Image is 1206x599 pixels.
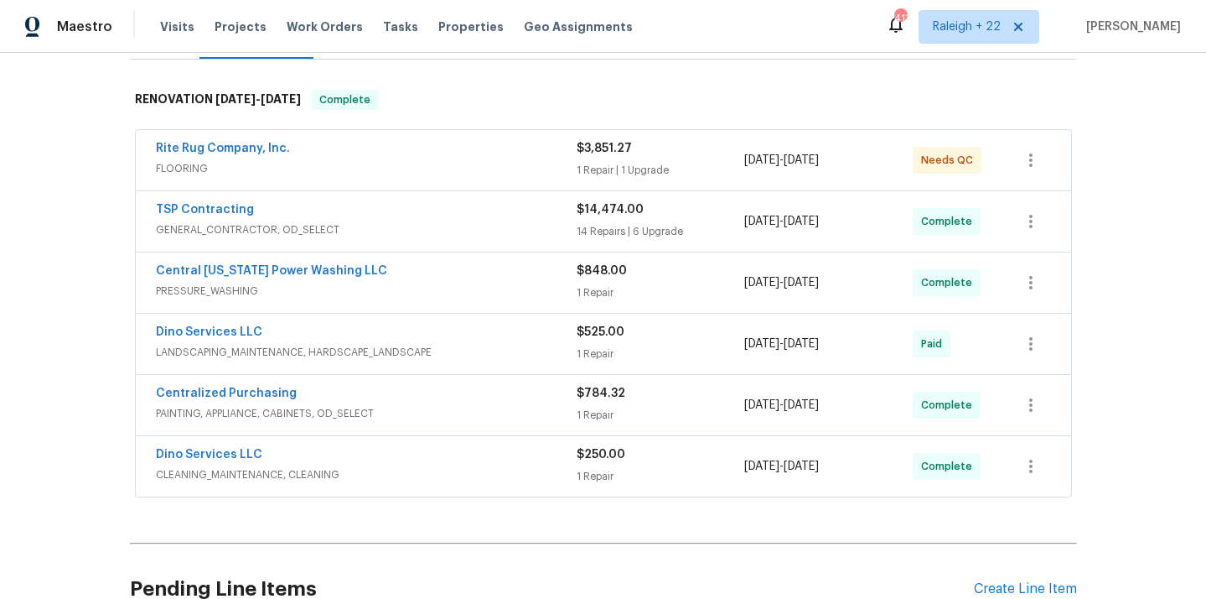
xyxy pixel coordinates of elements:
span: - [215,93,301,105]
h6: RENOVATION [135,90,301,110]
span: $3,851.27 [577,143,632,154]
span: [PERSON_NAME] [1079,18,1181,35]
span: Paid [921,336,949,352]
a: Central [US_STATE] Power Washing LLC [156,265,387,277]
span: [DATE] [744,216,779,227]
span: [DATE] [784,338,819,350]
span: Properties [438,18,504,35]
span: $848.00 [577,265,627,277]
span: $14,474.00 [577,204,644,216]
span: - [744,336,819,352]
span: CLEANING_MAINTENANCE, CLEANING [156,466,577,483]
a: Rite Rug Company, Inc. [156,143,290,154]
span: [DATE] [744,277,779,289]
div: 1 Repair | 1 Upgrade [577,162,745,179]
span: PAINTING, APPLIANCE, CABINETS, OD_SELECT [156,405,577,422]
span: Complete [921,458,979,475]
span: [DATE] [744,338,779,350]
span: Complete [921,397,979,414]
span: [DATE] [744,461,779,472]
div: 1 Repair [577,346,745,362]
span: Geo Assignments [524,18,633,35]
span: [DATE] [215,93,256,105]
span: Maestro [57,18,112,35]
div: 1 Repair [577,407,745,424]
span: Raleigh + 22 [933,18,1001,35]
span: [DATE] [784,154,819,166]
span: Visits [160,18,194,35]
span: - [744,397,819,414]
span: LANDSCAPING_MAINTENANCE, HARDSCAPE_LANDSCAPE [156,344,577,361]
span: Needs QC [921,152,980,169]
span: [DATE] [784,461,819,472]
a: Dino Services LLC [156,326,262,338]
span: Projects [215,18,267,35]
span: [DATE] [784,277,819,289]
div: 1 Repair [577,284,745,301]
span: GENERAL_CONTRACTOR, OD_SELECT [156,221,577,238]
div: RENOVATION [DATE]-[DATE]Complete [130,73,1077,127]
span: $784.32 [577,388,625,399]
span: $525.00 [577,326,624,338]
a: Centralized Purchasing [156,388,297,399]
span: - [744,213,819,230]
span: [DATE] [744,399,779,411]
span: PRESSURE_WASHING [156,283,577,299]
span: Tasks [383,21,418,33]
span: [DATE] [784,399,819,411]
div: 14 Repairs | 6 Upgrade [577,223,745,240]
span: FLOORING [156,160,577,177]
span: - [744,274,819,291]
span: - [744,458,819,475]
span: Complete [921,274,979,291]
a: TSP Contracting [156,204,254,216]
div: 1 Repair [577,468,745,485]
span: Complete [313,91,377,108]
span: [DATE] [784,216,819,227]
span: [DATE] [261,93,301,105]
div: 413 [894,10,906,27]
span: - [744,152,819,169]
span: $250.00 [577,449,625,461]
span: Work Orders [287,18,363,35]
div: Create Line Item [974,581,1077,597]
a: Dino Services LLC [156,449,262,461]
span: [DATE] [744,154,779,166]
span: Complete [921,213,979,230]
